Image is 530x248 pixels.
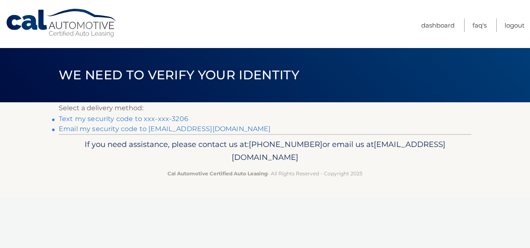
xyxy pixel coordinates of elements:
[5,8,118,38] a: Cal Automotive
[64,138,466,164] p: If you need assistance, please contact us at: or email us at
[59,125,271,133] a: Email my security code to [EMAIL_ADDRESS][DOMAIN_NAME]
[421,18,455,32] a: Dashboard
[64,169,466,178] p: - All Rights Reserved - Copyright 2025
[472,18,487,32] a: FAQ's
[59,67,299,83] span: We need to verify your identity
[249,139,322,149] span: [PHONE_NUMBER]
[167,170,267,177] strong: Cal Automotive Certified Auto Leasing
[59,115,188,123] a: Text my security code to xxx-xxx-3206
[59,102,471,114] p: Select a delivery method:
[505,18,525,32] a: Logout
